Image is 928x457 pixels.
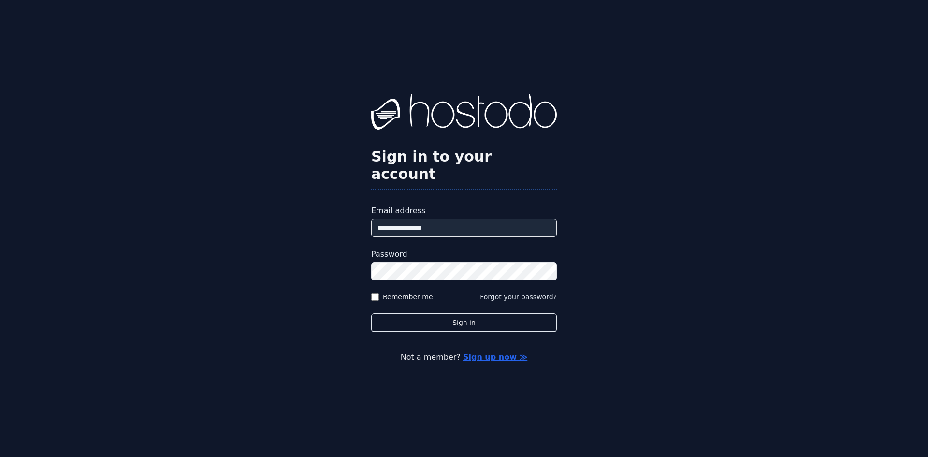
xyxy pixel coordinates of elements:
[46,352,882,363] p: Not a member?
[371,205,557,217] label: Email address
[463,353,527,362] a: Sign up now ≫
[383,292,433,302] label: Remember me
[371,249,557,260] label: Password
[371,148,557,183] h2: Sign in to your account
[371,313,557,332] button: Sign in
[371,94,557,133] img: Hostodo
[480,292,557,302] button: Forgot your password?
